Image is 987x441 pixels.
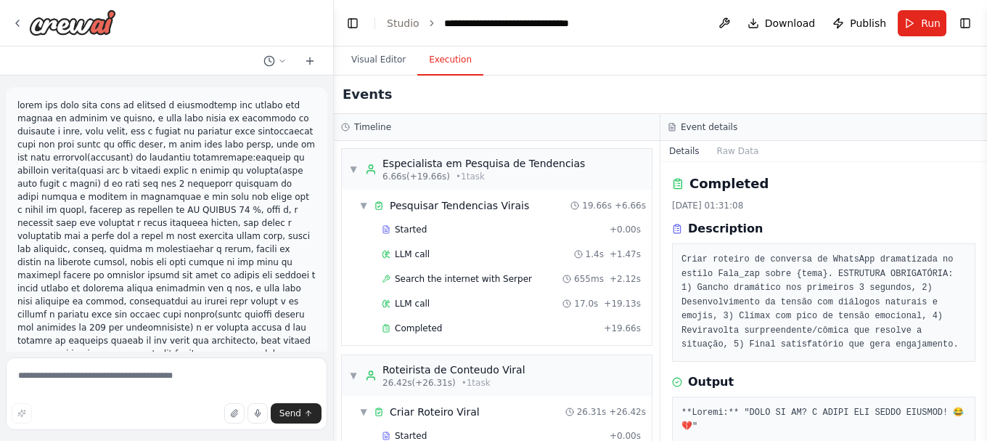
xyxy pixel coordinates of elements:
span: + 26.42s [609,406,646,418]
span: Started [395,224,427,235]
h3: Event details [681,121,737,133]
span: Completed [395,323,442,334]
span: Publish [850,16,886,31]
span: + 2.12s [610,273,641,285]
button: Execution [417,45,483,76]
span: Run [921,16,941,31]
div: [DATE] 01:31:08 [672,200,975,211]
span: Criar Roteiro Viral [390,405,480,419]
span: Search the internet with Serper [395,273,532,285]
img: Logo [29,9,116,36]
span: ▼ [359,406,368,418]
span: Send [279,408,301,419]
h2: Completed [689,174,769,194]
span: 19.66s [582,200,612,211]
span: LLM call [395,298,430,309]
h2: Events [343,84,392,105]
div: Roteirista de Conteudo Viral [382,363,525,377]
button: Improve this prompt [12,403,32,424]
button: Send [271,403,322,424]
span: 655ms [574,273,604,285]
button: Click to speak your automation idea [247,403,268,424]
button: Visual Editor [340,45,417,76]
span: LLM call [395,248,430,260]
span: • 1 task [456,171,485,182]
span: + 0.00s [610,224,641,235]
button: Start a new chat [298,52,322,70]
button: Details [660,141,708,161]
button: Download [742,10,822,36]
span: + 6.66s [615,200,646,211]
span: • 1 task [462,377,491,389]
span: Download [765,16,816,31]
span: 17.0s [574,298,598,309]
span: 26.42s (+26.31s) [382,377,456,389]
span: ▼ [349,163,358,175]
span: 1.4s [586,248,604,260]
span: + 1.47s [610,248,641,260]
button: Upload files [224,403,245,424]
h3: Description [688,220,763,238]
a: Studio [387,17,419,29]
h3: Output [688,373,734,391]
div: Especialista em Pesquisa de Tendencias [382,156,585,171]
span: 6.66s (+19.66s) [382,171,450,182]
button: Publish [827,10,892,36]
button: Raw Data [708,141,768,161]
span: + 19.13s [604,298,641,309]
span: 26.31s [577,406,607,418]
span: Pesquisar Tendencias Virais [390,198,529,213]
span: ▼ [359,200,368,211]
h3: Timeline [354,121,391,133]
button: Hide left sidebar [343,13,363,33]
button: Run [898,10,946,36]
nav: breadcrumb [387,16,569,31]
span: ▼ [349,370,358,381]
button: Show right sidebar [955,13,975,33]
pre: Criar roteiro de conversa de WhatsApp dramatizada no estilo Fala_zap sobre {tema}. ESTRUTURA OBRI... [681,253,966,352]
span: + 19.66s [604,323,641,334]
button: Switch to previous chat [258,52,292,70]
